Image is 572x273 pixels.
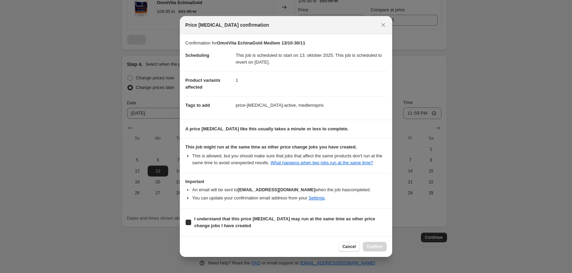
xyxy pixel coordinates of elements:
li: An email will be sent to when the job has completed . [192,186,387,193]
span: Scheduling [185,53,209,58]
dd: This job is scheduled to start on 13. oktober 2025. This job is scheduled to revert on [DATE]. [236,47,387,71]
li: This is allowed, but you should make sure that jobs that affect the same products don ' t run at ... [192,153,387,166]
span: Cancel [343,244,356,249]
h3: Important [185,179,387,184]
button: Cancel [338,242,360,251]
b: [EMAIL_ADDRESS][DOMAIN_NAME] [238,187,315,192]
span: Price [MEDICAL_DATA] confirmation [185,22,269,28]
b: A price [MEDICAL_DATA] like this usually takes a minute or less to complete. [185,126,349,131]
b: I understand that this price [MEDICAL_DATA] may run at the same time as other price change jobs I... [194,216,375,228]
dd: price-[MEDICAL_DATA]-active, medlemspris [236,96,387,114]
span: Tags to add [185,103,210,108]
li: You can update your confirmation email address from your . [192,195,387,201]
p: Confirmation for [185,40,387,47]
a: Settings [309,195,325,200]
a: What happens when two jobs run at the same time? [271,160,373,165]
dd: 1 [236,71,387,89]
b: This job might run at the same time as other price change jobs you have created. [185,144,357,149]
b: OmniVita EchinaGold Medlem 13/10-30/11 [217,40,305,45]
span: Product variants affected [185,78,221,90]
button: Close [378,20,388,30]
